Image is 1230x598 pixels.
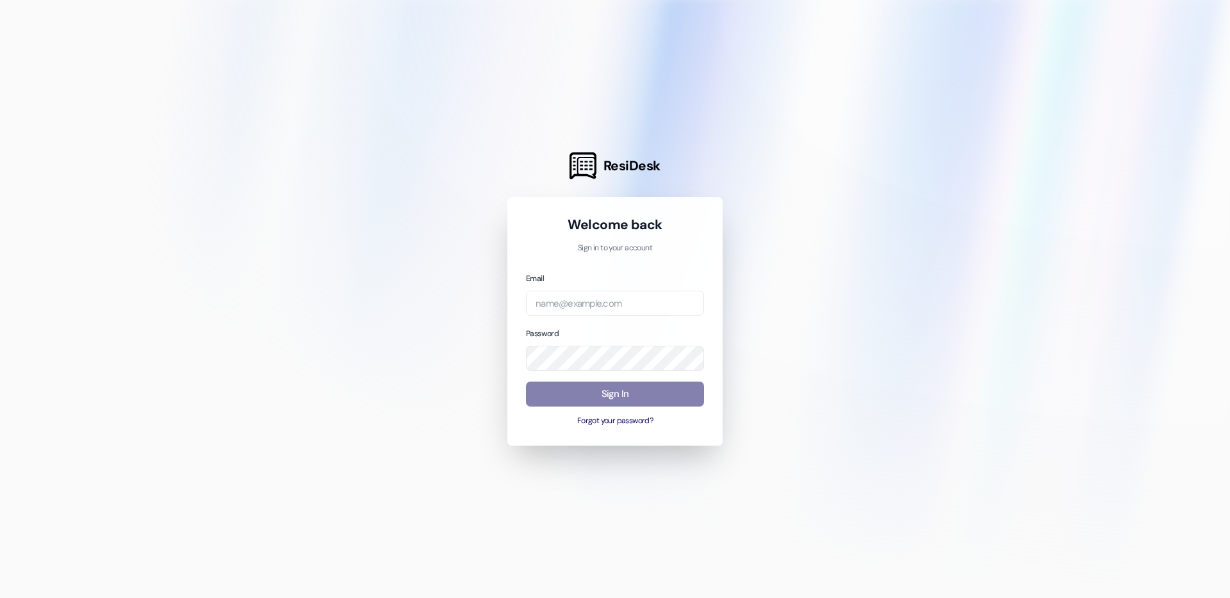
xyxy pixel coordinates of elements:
label: Password [526,328,559,339]
p: Sign in to your account [526,243,704,254]
span: ResiDesk [603,157,660,175]
input: name@example.com [526,291,704,316]
img: ResiDesk Logo [570,152,596,179]
label: Email [526,273,544,284]
button: Sign In [526,382,704,407]
button: Forgot your password? [526,416,704,427]
h1: Welcome back [526,216,704,234]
